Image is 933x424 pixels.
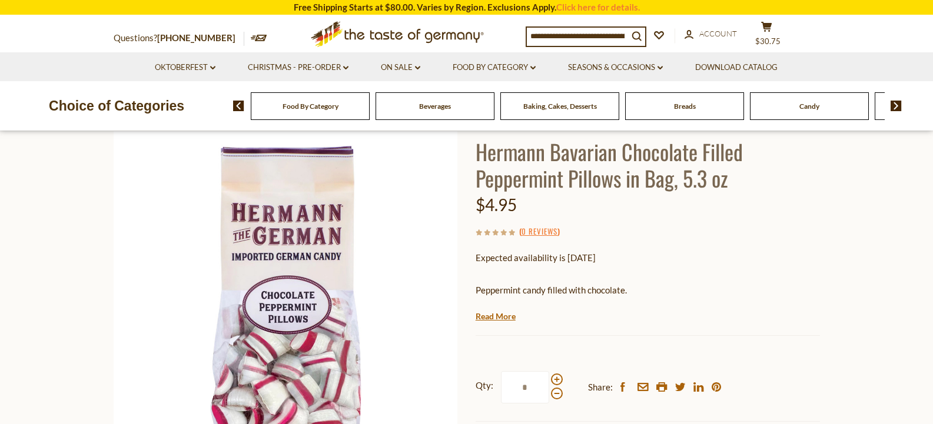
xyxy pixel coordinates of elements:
a: Candy [799,102,819,111]
p: Expected availability is [DATE] [476,251,820,265]
p: Questions? [114,31,244,46]
span: $30.75 [755,36,781,46]
img: previous arrow [233,101,244,111]
button: $30.75 [749,21,785,51]
a: Seasons & Occasions [568,61,663,74]
a: Food By Category [283,102,338,111]
img: next arrow [891,101,902,111]
a: Breads [674,102,696,111]
a: Oktoberfest [155,61,215,74]
span: ( ) [519,225,560,237]
input: Qty: [501,371,549,403]
a: 0 Reviews [522,225,557,238]
a: [PHONE_NUMBER] [157,32,235,43]
span: $4.95 [476,195,517,215]
a: On Sale [381,61,420,74]
a: Download Catalog [695,61,778,74]
a: Account [685,28,737,41]
h1: Hermann Bavarian Chocolate Filled Peppermint Pillows in Bag, 5.3 oz [476,138,820,191]
a: Read More [476,311,516,322]
span: Share: [588,380,613,395]
a: Christmas - PRE-ORDER [248,61,348,74]
strong: Qty: [476,378,493,393]
p: Peppermint candy filled with chocolate. [476,283,820,298]
p: Produced in [GEOGRAPHIC_DATA], close to the spring of the Danube in the Swabian hills of [GEOGRAP... [476,306,820,321]
a: Food By Category [453,61,536,74]
a: Click here for details. [556,2,640,12]
a: Baking, Cakes, Desserts [523,102,597,111]
span: Account [699,29,737,38]
a: Beverages [419,102,451,111]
